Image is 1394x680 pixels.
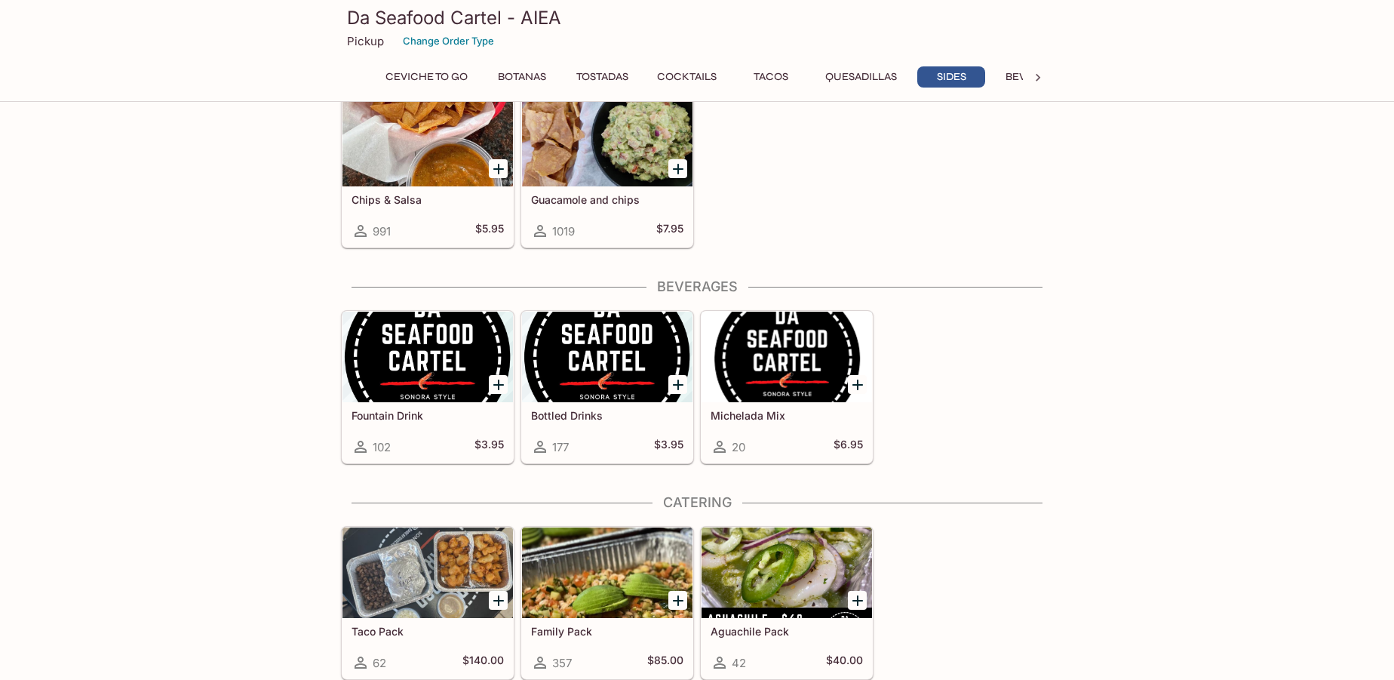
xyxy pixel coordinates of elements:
[737,66,805,88] button: Tacos
[848,375,867,394] button: Add Michelada Mix
[702,312,872,402] div: Michelada Mix
[352,409,504,422] h5: Fountain Drink
[531,625,683,638] h5: Family Pack
[462,654,504,672] h5: $140.00
[521,311,693,463] a: Bottled Drinks177$3.95
[647,654,683,672] h5: $85.00
[552,440,569,454] span: 177
[522,96,692,186] div: Guacamole and chips
[341,494,1053,511] h4: Catering
[531,409,683,422] h5: Bottled Drinks
[342,311,514,463] a: Fountain Drink102$3.95
[701,527,873,679] a: Aguachile Pack42$40.00
[341,278,1053,295] h4: Beverages
[701,311,873,463] a: Michelada Mix20$6.95
[342,312,513,402] div: Fountain Drink
[668,159,687,178] button: Add Guacamole and chips
[489,591,508,610] button: Add Taco Pack
[342,528,513,618] div: Taco Pack
[342,96,513,186] div: Chips & Salsa
[531,193,683,206] h5: Guacamole and chips
[649,66,725,88] button: Cocktails
[552,656,572,670] span: 357
[522,528,692,618] div: Family Pack
[342,527,514,679] a: Taco Pack62$140.00
[552,224,575,238] span: 1019
[568,66,637,88] button: Tostadas
[817,66,905,88] button: Quesadillas
[711,625,863,638] h5: Aguachile Pack
[352,193,504,206] h5: Chips & Salsa
[373,440,391,454] span: 102
[489,159,508,178] button: Add Chips & Salsa
[668,375,687,394] button: Add Bottled Drinks
[489,375,508,394] button: Add Fountain Drink
[488,66,556,88] button: Botanas
[347,6,1047,29] h3: Da Seafood Cartel - AIEA
[668,591,687,610] button: Add Family Pack
[654,438,683,456] h5: $3.95
[826,654,863,672] h5: $40.00
[702,528,872,618] div: Aguachile Pack
[997,66,1076,88] button: Beverages
[373,656,386,670] span: 62
[711,409,863,422] h5: Michelada Mix
[848,591,867,610] button: Add Aguachile Pack
[396,29,501,53] button: Change Order Type
[917,66,985,88] button: Sides
[521,95,693,248] a: Guacamole and chips1019$7.95
[732,440,745,454] span: 20
[732,656,746,670] span: 42
[352,625,504,638] h5: Taco Pack
[347,34,384,48] p: Pickup
[834,438,863,456] h5: $6.95
[475,222,504,240] h5: $5.95
[474,438,504,456] h5: $3.95
[377,66,476,88] button: Ceviche To Go
[342,95,514,248] a: Chips & Salsa991$5.95
[522,312,692,402] div: Bottled Drinks
[656,222,683,240] h5: $7.95
[521,527,693,679] a: Family Pack357$85.00
[373,224,391,238] span: 991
